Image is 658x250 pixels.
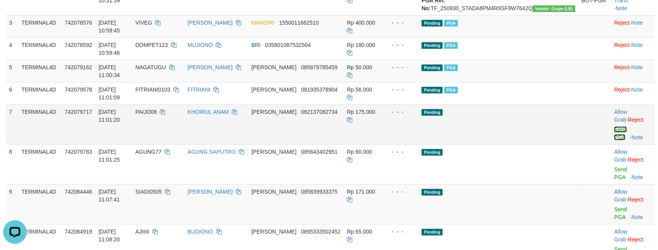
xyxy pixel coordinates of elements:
[347,149,372,155] span: Rp 60.000
[187,86,210,93] a: FITRIANI
[616,5,627,11] a: Note
[422,149,443,156] span: Pending
[614,166,627,180] a: Send PGA
[614,86,630,93] a: Reject
[386,63,415,71] div: - - -
[386,19,415,27] div: - - -
[422,229,443,236] span: Pending
[614,42,630,48] a: Reject
[347,42,375,48] span: Rp 180.000
[301,64,337,70] span: Copy 085879785459 to clipboard
[347,64,372,70] span: Rp 50.000
[386,148,415,156] div: - - -
[99,42,120,56] span: [DATE] 10:59:46
[444,42,458,49] span: PGA
[386,108,415,116] div: - - -
[628,196,644,203] a: Reject
[444,87,458,94] span: PGA
[614,228,628,243] span: ·
[187,228,213,235] a: BUDIONO
[18,104,62,144] td: TERMINAL4D
[614,149,627,163] a: Allow Grab
[65,20,92,26] span: 742078576
[444,65,458,71] span: PGA
[251,189,296,195] span: [PERSON_NAME]
[444,20,458,27] span: PGA
[422,65,443,71] span: Pending
[99,189,120,203] span: [DATE] 11:07:41
[99,109,120,123] span: [DATE] 11:01:20
[187,20,233,26] a: [PERSON_NAME]
[3,3,27,27] button: Open LiveChat chat widget
[614,126,627,140] a: Send PGA
[65,64,92,70] span: 742079162
[347,109,375,115] span: Rp 175.000
[614,189,627,203] a: Allow Grab
[251,228,296,235] span: [PERSON_NAME]
[422,20,443,27] span: Pending
[187,189,233,195] a: [PERSON_NAME]
[632,134,644,140] a: Note
[301,149,337,155] span: Copy 085643402951 to clipboard
[347,189,375,195] span: Rp 171.000
[6,184,18,224] td: 9
[6,144,18,184] td: 8
[251,86,296,93] span: [PERSON_NAME]
[187,149,236,155] a: AGUNG SAPUTRO
[386,228,415,236] div: - - -
[347,86,372,93] span: Rp 56.000
[251,42,260,48] span: BRI
[99,64,120,78] span: [DATE] 11:00:34
[6,15,18,38] td: 3
[99,86,120,101] span: [DATE] 11:01:09
[265,42,311,48] span: Copy 035801087532504 to clipboard
[631,86,643,93] a: Note
[631,64,643,70] a: Note
[614,109,627,123] a: Allow Grab
[611,184,655,224] td: ·
[611,82,655,104] td: ·
[628,236,644,243] a: Reject
[422,87,443,94] span: Pending
[18,82,62,104] td: TERMINAL4D
[187,109,229,115] a: KHOIRUL ANAM
[611,15,655,38] td: ·
[99,20,120,34] span: [DATE] 10:59:45
[614,20,630,26] a: Reject
[611,60,655,82] td: ·
[533,5,575,12] span: Vendor URL: https://dashboard.q2checkout.com/secure
[301,228,341,235] span: Copy 0895333502452 to clipboard
[65,149,92,155] span: 742079783
[386,188,415,196] div: - - -
[301,86,337,93] span: Copy 081935378904 to clipboard
[632,174,644,180] a: Note
[347,20,375,26] span: Rp 400.000
[18,15,62,38] td: TERMINAL4D
[631,20,643,26] a: Note
[347,228,372,235] span: Rp 65.000
[422,109,443,116] span: Pending
[6,38,18,60] td: 4
[611,104,655,144] td: ·
[135,64,166,70] span: NAGATUGU
[422,42,443,49] span: Pending
[187,42,213,48] a: MUJIONO
[6,60,18,82] td: 5
[65,109,92,115] span: 742079717
[18,184,62,224] td: TERMINAL4D
[614,228,627,243] a: Allow Grab
[251,20,274,26] span: MANDIRI
[18,38,62,60] td: TERMINAL4D
[135,189,162,195] span: SIADI0505
[251,109,296,115] span: [PERSON_NAME]
[6,82,18,104] td: 6
[251,149,296,155] span: [PERSON_NAME]
[135,149,162,155] span: AGUNG77
[611,144,655,184] td: ·
[135,42,168,48] span: DOMPET123
[611,38,655,60] td: ·
[301,189,337,195] span: Copy 085839933375 to clipboard
[65,189,92,195] span: 742084446
[632,214,644,220] a: Note
[6,104,18,144] td: 7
